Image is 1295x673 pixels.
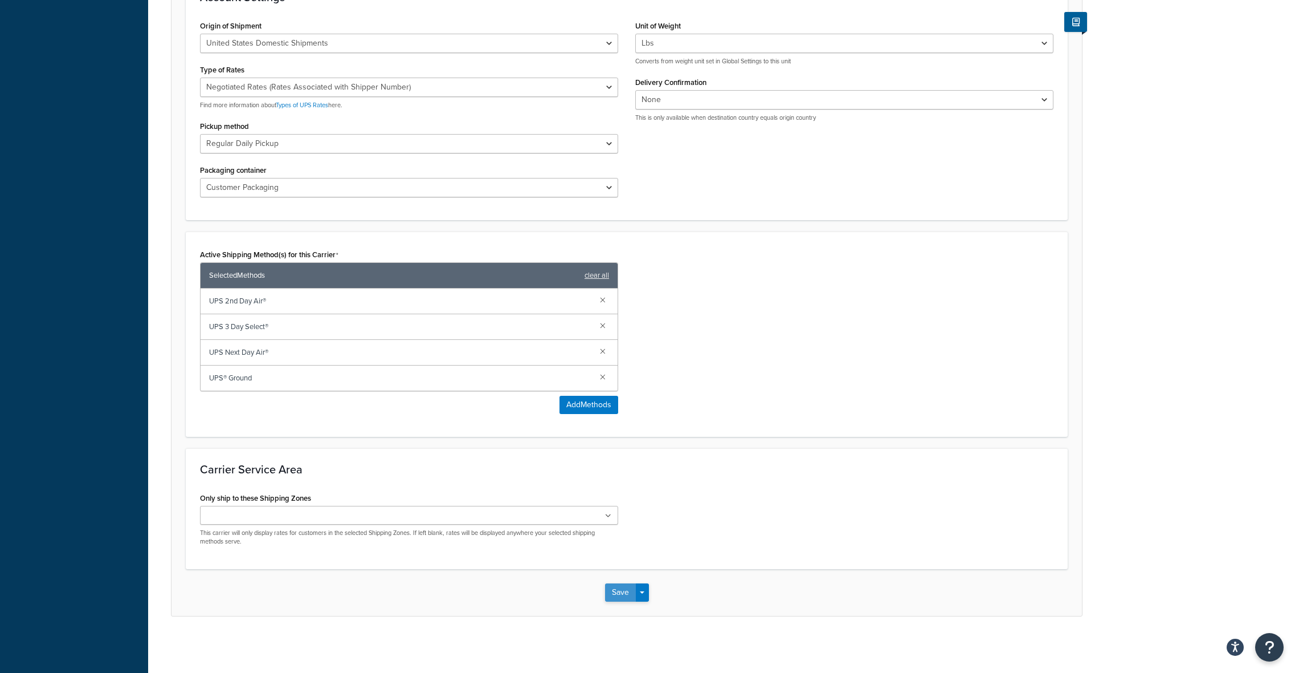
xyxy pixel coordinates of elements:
span: UPS® Ground [209,370,591,386]
p: This carrier will only display rates for customers in the selected Shipping Zones. If left blank,... [200,529,618,546]
label: Type of Rates [200,66,244,74]
p: Find more information about here. [200,101,618,110]
label: Delivery Confirmation [635,78,706,87]
label: Active Shipping Method(s) for this Carrier [200,250,338,260]
span: Selected Methods [209,267,579,283]
button: Show Help Docs [1064,12,1087,32]
a: Types of UPS Rates [276,100,328,110]
label: Pickup method [200,122,249,131]
label: Unit of Weight [635,22,681,30]
label: Origin of Shipment [200,22,262,30]
span: UPS 2nd Day Air® [209,293,591,309]
span: UPS Next Day Air® [209,344,591,360]
button: Open Resource Center [1255,633,1284,662]
button: AddMethods [559,396,618,414]
p: This is only available when destination country equals origin country [635,113,1053,122]
a: clear all [585,267,609,283]
span: UPS 3 Day Select® [209,319,591,335]
h3: Carrier Service Area [200,463,1053,476]
label: Only ship to these Shipping Zones [200,494,311,502]
button: Save [605,583,636,602]
label: Packaging container [200,166,267,175]
p: Converts from weight unit set in Global Settings to this unit [635,57,1053,66]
